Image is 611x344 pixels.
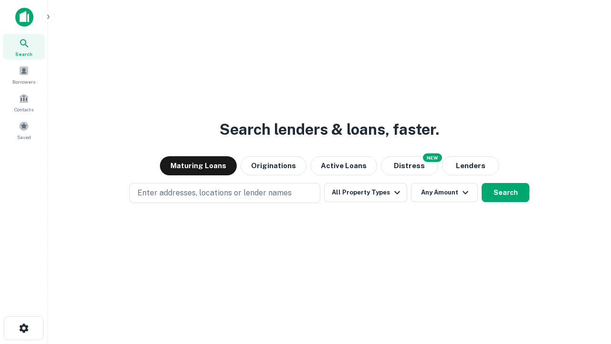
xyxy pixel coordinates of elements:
[160,156,237,175] button: Maturing Loans
[381,156,438,175] button: Search distressed loans with lien and other non-mortgage details.
[137,187,292,199] p: Enter addresses, locations or lender names
[324,183,407,202] button: All Property Types
[17,133,31,141] span: Saved
[220,118,439,141] h3: Search lenders & loans, faster.
[12,78,35,86] span: Borrowers
[411,183,478,202] button: Any Amount
[3,34,45,60] a: Search
[482,183,529,202] button: Search
[129,183,320,203] button: Enter addresses, locations or lender names
[3,117,45,143] a: Saved
[310,156,377,175] button: Active Loans
[14,106,33,113] span: Contacts
[563,268,611,313] iframe: Chat Widget
[241,156,306,175] button: Originations
[15,50,32,58] span: Search
[15,8,33,27] img: capitalize-icon.png
[3,62,45,87] a: Borrowers
[423,153,442,162] div: NEW
[3,89,45,115] a: Contacts
[442,156,499,175] button: Lenders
